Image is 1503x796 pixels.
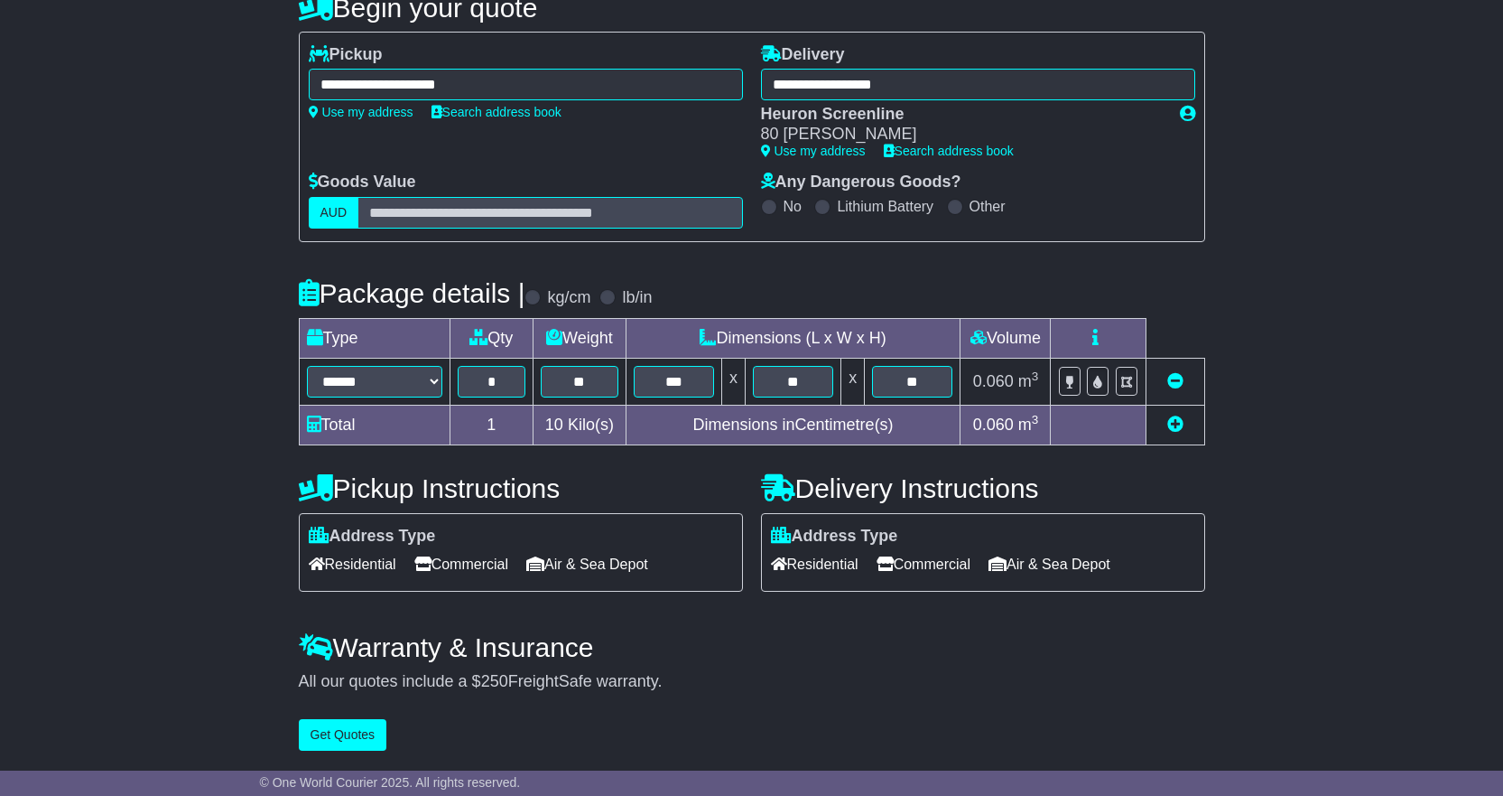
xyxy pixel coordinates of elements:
[988,550,1110,578] span: Air & Sea Depot
[309,550,396,578] span: Residential
[761,45,845,65] label: Delivery
[1032,370,1039,383] sup: 3
[841,358,865,405] td: x
[1018,372,1039,390] span: m
[1167,416,1183,434] a: Add new item
[299,405,450,445] td: Total
[960,318,1051,358] td: Volume
[299,632,1205,662] h4: Warranty & Insurance
[450,318,533,358] td: Qty
[1018,416,1039,434] span: m
[973,372,1014,390] span: 0.060
[837,198,933,215] label: Lithium Battery
[481,672,508,690] span: 250
[784,198,802,215] label: No
[299,318,450,358] td: Type
[533,405,626,445] td: Kilo(s)
[309,527,436,547] label: Address Type
[414,550,508,578] span: Commercial
[309,197,359,229] label: AUD
[431,105,561,119] a: Search address book
[622,288,652,308] label: lb/in
[299,672,1205,692] div: All our quotes include a $ FreightSafe warranty.
[884,144,1014,158] a: Search address book
[299,473,743,503] h4: Pickup Instructions
[309,105,413,119] a: Use my address
[761,173,961,192] label: Any Dangerous Goods?
[533,318,626,358] td: Weight
[1167,372,1183,390] a: Remove this item
[526,550,648,578] span: Air & Sea Depot
[877,550,970,578] span: Commercial
[973,416,1014,434] span: 0.060
[771,550,858,578] span: Residential
[547,288,590,308] label: kg/cm
[299,719,387,751] button: Get Quotes
[721,358,745,405] td: x
[761,125,1162,145] div: 80 [PERSON_NAME]
[545,416,563,434] span: 10
[299,278,525,308] h4: Package details |
[761,144,866,158] a: Use my address
[626,318,960,358] td: Dimensions (L x W x H)
[450,405,533,445] td: 1
[970,198,1006,215] label: Other
[260,775,521,790] span: © One World Courier 2025. All rights reserved.
[309,45,383,65] label: Pickup
[761,105,1162,125] div: Heuron Screenline
[309,173,416,192] label: Goods Value
[761,473,1205,503] h4: Delivery Instructions
[626,405,960,445] td: Dimensions in Centimetre(s)
[771,527,898,547] label: Address Type
[1032,413,1039,426] sup: 3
